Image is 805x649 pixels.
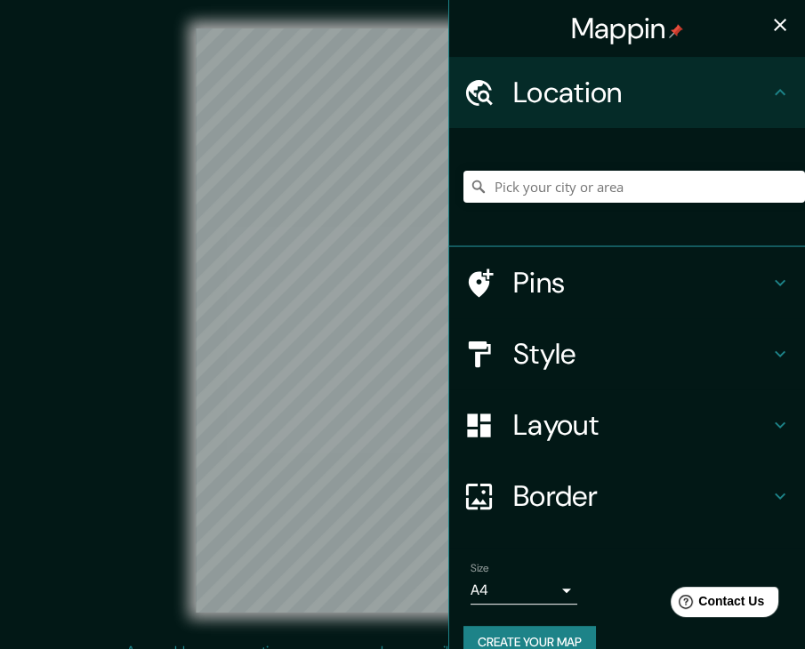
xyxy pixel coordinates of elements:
[449,57,805,128] div: Location
[571,11,684,46] h4: Mappin
[449,318,805,389] div: Style
[449,247,805,318] div: Pins
[196,28,609,613] canvas: Map
[647,580,785,629] iframe: Help widget launcher
[463,171,805,203] input: Pick your city or area
[449,461,805,532] div: Border
[513,407,769,443] h4: Layout
[471,576,577,605] div: A4
[449,389,805,461] div: Layout
[471,561,489,576] label: Size
[513,336,769,372] h4: Style
[513,75,769,110] h4: Location
[513,478,769,514] h4: Border
[669,24,683,38] img: pin-icon.png
[513,265,769,300] h4: Pins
